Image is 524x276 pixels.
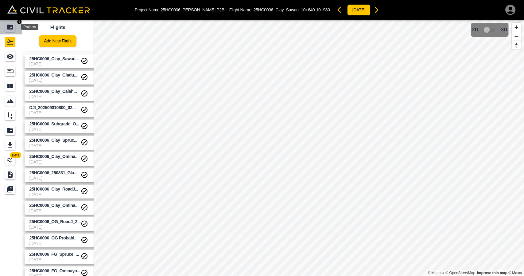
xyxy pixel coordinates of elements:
[428,271,444,275] a: Mapbox
[508,271,522,275] a: Maxar
[94,20,524,276] canvas: Map
[512,41,521,49] button: Reset bearing to north
[347,4,371,16] button: [DATE]
[229,7,330,12] p: Flight Name:
[472,27,478,33] span: 2D
[135,7,224,12] p: Project Name: 25HC0006 [PERSON_NAME] P2B
[477,271,507,275] a: Map feedback
[501,27,507,33] span: 3D
[254,7,330,12] span: 25HC0006_Clay_Sawan_10+640-10+980
[512,23,521,32] button: Zoom in
[481,24,499,36] span: 3D model not uploaded yet
[512,32,521,41] button: Zoom out
[446,271,475,275] a: OpenStreetMap
[21,24,38,30] div: Projects
[7,5,90,14] img: Civil Tracker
